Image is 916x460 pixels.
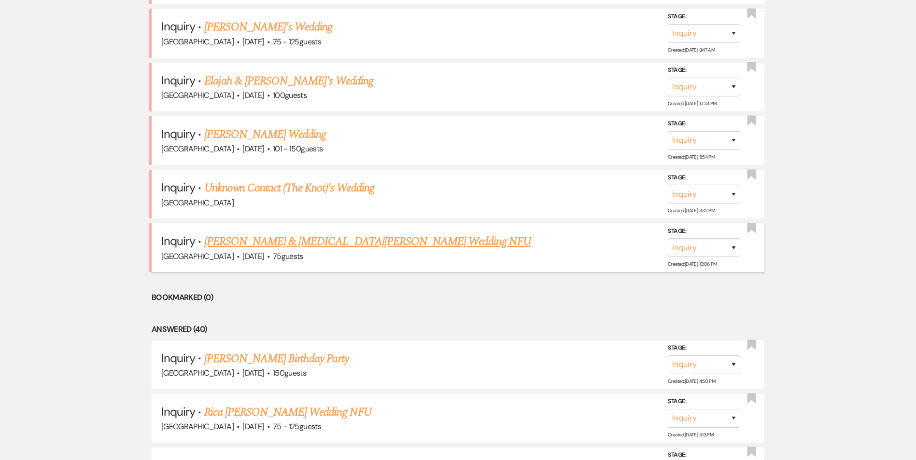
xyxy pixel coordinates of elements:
span: [DATE] [242,251,264,261]
span: Inquiry [161,73,195,88]
span: 150 guests [273,368,306,378]
span: 75 guests [273,251,303,261]
span: Inquiry [161,126,195,141]
span: [GEOGRAPHIC_DATA] [161,421,234,432]
span: [GEOGRAPHIC_DATA] [161,144,234,154]
label: Stage: [668,396,740,407]
span: Created: [DATE] 5:13 PM [668,432,713,438]
a: Rica [PERSON_NAME] Wedding NFU [204,404,372,421]
span: [DATE] [242,144,264,154]
span: Created: [DATE] 3:32 PM [668,207,715,214]
span: [DATE] [242,368,264,378]
label: Stage: [668,226,740,237]
span: Inquiry [161,404,195,419]
label: Stage: [668,119,740,129]
a: Elajah & [PERSON_NAME]'s Wedding [204,72,373,90]
label: Stage: [668,172,740,183]
span: Created: [DATE] 10:23 PM [668,100,716,107]
span: 75 - 125 guests [273,421,321,432]
span: 75 - 125 guests [273,37,321,47]
a: [PERSON_NAME]'s Wedding [204,18,333,36]
a: Unknown Contact (The Knot)'s Wedding [204,179,374,197]
a: [PERSON_NAME] Birthday Party [204,350,349,367]
span: Inquiry [161,180,195,195]
span: [DATE] [242,421,264,432]
span: [GEOGRAPHIC_DATA] [161,251,234,261]
span: [GEOGRAPHIC_DATA] [161,37,234,47]
label: Stage: [668,12,740,22]
label: Stage: [668,343,740,353]
label: Stage: [668,65,740,76]
span: [GEOGRAPHIC_DATA] [161,198,234,208]
span: Created: [DATE] 5:54 PM [668,154,715,160]
span: [GEOGRAPHIC_DATA] [161,90,234,100]
span: [DATE] [242,90,264,100]
span: Created: [DATE] 10:06 PM [668,261,717,267]
span: Created: [DATE] 8:47 AM [668,46,715,53]
span: [DATE] [242,37,264,47]
a: [PERSON_NAME] Wedding [204,126,326,143]
span: Inquiry [161,233,195,248]
span: Inquiry [161,351,195,365]
span: 101 - 150 guests [273,144,323,154]
li: Answered (40) [152,323,764,336]
a: [PERSON_NAME] & [MEDICAL_DATA][PERSON_NAME] Wedding NFU [204,233,531,250]
span: 100 guests [273,90,307,100]
li: Bookmarked (0) [152,291,764,304]
span: Inquiry [161,19,195,34]
span: [GEOGRAPHIC_DATA] [161,368,234,378]
span: Created: [DATE] 4:50 PM [668,378,715,384]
